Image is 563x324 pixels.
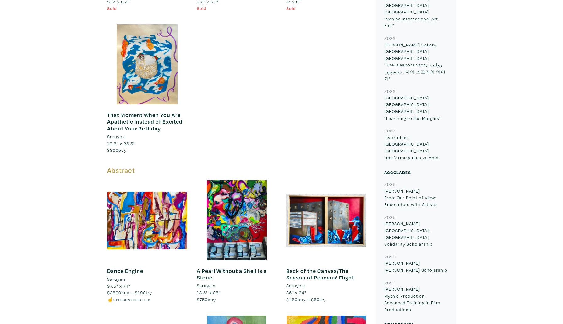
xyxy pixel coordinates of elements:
li: ☝️ [107,296,187,303]
span: buy [197,296,216,302]
a: Saruye s [107,276,187,283]
a: Back of the Canvas/The Season of Pelicans’ Flight [286,267,354,281]
small: Accolades [384,169,411,175]
small: 1 person likes this [113,297,150,302]
a: Dance Engine [107,267,143,274]
span: $800 [107,147,118,153]
h5: Abstract [107,166,366,175]
span: $450 [286,296,298,302]
small: 2025 [384,214,396,220]
li: Saruye s [107,133,126,140]
p: Live online, [GEOGRAPHIC_DATA], [GEOGRAPHIC_DATA] "Performing Elusive Acts" [384,134,447,161]
span: 18.5" x 25" [197,289,221,295]
a: Saruye s [107,133,187,140]
small: 2021 [384,280,395,286]
span: $3800 [107,289,121,295]
span: $50 [311,296,320,302]
p: [PERSON_NAME] Mythic Production, Advanced Training in Film Productions [384,286,447,313]
span: Sold [286,5,296,11]
small: 2023 [384,88,396,94]
span: 36" x 24" [286,289,306,295]
small: 2023 [384,35,396,41]
a: Saruye s [286,282,366,289]
a: That Moment When You Are Apathetic Instead of Excited About Your Birthday [107,111,183,132]
span: $190 [135,289,146,295]
span: Sold [107,5,117,11]
small: 2025 [384,181,396,187]
p: [PERSON_NAME] [PERSON_NAME] Scholarship [384,260,447,273]
p: [PERSON_NAME] [GEOGRAPHIC_DATA]-[GEOGRAPHIC_DATA] Solidarity Scholarship [384,220,447,247]
p: [GEOGRAPHIC_DATA], [GEOGRAPHIC_DATA], [GEOGRAPHIC_DATA] "Listening to the Margins" [384,94,447,121]
span: 19.6" x 25.5" [107,141,135,146]
li: Saruye s [107,276,126,283]
p: [PERSON_NAME] Gallery, [GEOGRAPHIC_DATA], [GEOGRAPHIC_DATA] "The Diaspora Story, روایت دیاسپورا ,... [384,41,447,82]
li: Saruye s [286,282,305,289]
p: [PERSON_NAME] From Our Point of View: Encounters with Artists [384,188,447,208]
small: 2025 [384,254,396,260]
a: Saruye s [197,282,277,289]
span: buy — try [107,289,152,295]
span: buy — try [286,296,326,302]
span: 97.5" x 74" [107,283,130,289]
small: 2023 [384,128,396,134]
span: $750 [197,296,208,302]
span: buy [107,147,127,153]
a: A Pearl Without a Shell is a Stone [197,267,267,281]
span: Sold [197,5,206,11]
li: Saruye s [197,282,216,289]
